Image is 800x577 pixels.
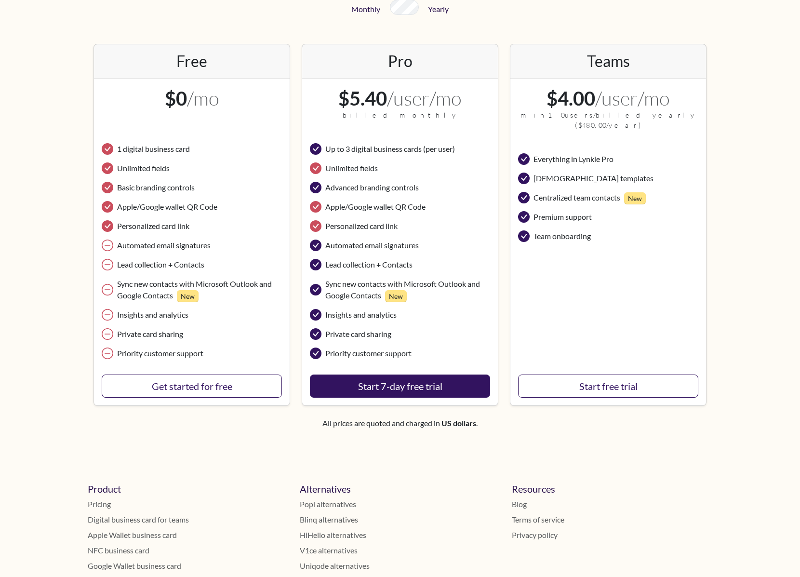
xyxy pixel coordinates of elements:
span: Up to 3 digital business cards (per user) [325,143,455,155]
small: New [624,192,646,204]
span: Centralized team contacts [533,192,646,203]
span: Automated email signatures [325,240,419,251]
span: Lead collection + Contacts [117,259,204,270]
h2: Free [102,52,282,70]
a: Blinq alternatives [300,514,500,525]
span: Sync new contacts with Microsoft Outlook and Google Contacts [117,278,282,301]
a: NFC business card [88,545,288,556]
h2: Teams [587,52,630,70]
button: Start 7-day free trial [310,375,490,398]
a: Apple Wallet business card [88,529,288,541]
a: V1ce alternatives [300,545,500,556]
span: [DEMOGRAPHIC_DATA] templates [533,173,653,184]
a: Google Wallet business card [88,560,288,572]
a: Start free trial [518,375,698,398]
h5: Alternatives [300,483,500,495]
span: Basic branding controls [117,182,195,193]
span: $4.00 [547,87,595,110]
a: Digital business card for teams [88,514,288,525]
span: $5.40 [338,87,387,110]
strong: US dollars [441,418,476,428]
a: HiHello alternatives [300,529,500,541]
a: Privacy policy [512,529,712,541]
h2: Pro [388,52,413,70]
span: Private card sharing [325,328,391,340]
a: Pricing [88,498,288,510]
span: Everything in Lynkle Pro [533,153,613,165]
span: Priority customer support [117,348,203,359]
a: Get started for free [102,375,282,398]
span: Priority customer support [325,348,412,359]
span: Monthly [351,4,380,13]
small: /user/mo [387,86,462,110]
span: Lead collection + Contacts [325,259,413,270]
span: Yearly [428,4,449,13]
span: Automated email signatures [117,240,211,251]
span: Apple/Google wallet QR Code [117,201,217,213]
span: Personalized card link [325,220,398,232]
small: /mo [187,86,219,110]
span: Team onboarding [533,230,591,242]
a: Popl alternatives [300,498,500,510]
a: Uniqode alternatives [300,560,500,572]
span: Insights and analytics [117,309,188,321]
small: New [177,290,199,302]
h5: Product [88,483,288,495]
span: Insights and analytics [325,309,397,321]
span: Premium support [533,211,592,223]
span: Unlimited fields [117,162,170,174]
span: $0 [165,87,187,110]
span: Private card sharing [117,328,183,340]
span: Unlimited fields [325,162,378,174]
a: Blog [512,498,712,510]
small: /user/mo [595,86,670,110]
p: All prices are quoted and charged in . [88,417,712,429]
small: billed monthly [310,110,490,120]
a: Terms of service [512,514,712,525]
span: Personalized card link [117,220,189,232]
span: Sync new contacts with Microsoft Outlook and Google Contacts [325,278,490,301]
small: min 10 users/billed yearly ( $480.00 /year) [518,110,698,130]
span: 1 digital business card [117,143,190,155]
small: New [385,290,407,302]
span: Advanced branding controls [325,182,419,193]
h5: Resources [512,483,712,495]
span: Apple/Google wallet QR Code [325,201,426,213]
